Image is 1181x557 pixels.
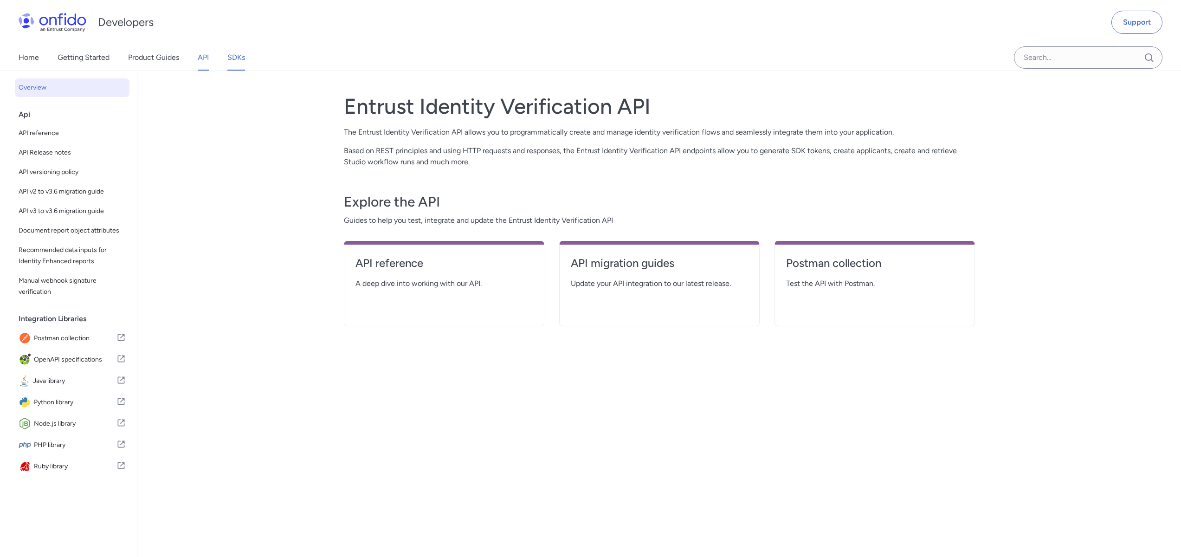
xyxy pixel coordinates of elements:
span: A deep dive into working with our API. [355,278,533,289]
img: Onfido Logo [19,13,86,32]
span: Manual webhook signature verification [19,275,126,298]
img: IconPHP library [19,439,34,452]
a: IconPHP libraryPHP library [15,435,129,455]
span: Update your API integration to our latest release. [571,278,748,289]
a: IconRuby libraryRuby library [15,456,129,477]
span: Python library [34,396,116,409]
h3: Explore the API [344,193,975,211]
a: Home [19,45,39,71]
a: IconPostman collectionPostman collection [15,328,129,349]
a: Overview [15,78,129,97]
a: API v3 to v3.6 migration guide [15,202,129,220]
a: Recommended data inputs for Identity Enhanced reports [15,241,129,271]
a: Manual webhook signature verification [15,272,129,301]
span: API versioning policy [19,167,126,178]
span: Postman collection [34,332,116,345]
input: Onfido search input field [1014,46,1162,69]
a: SDKs [227,45,245,71]
span: Overview [19,82,126,93]
span: OpenAPI specifications [34,353,116,366]
a: Postman collection [786,256,963,278]
a: API reference [355,256,533,278]
h1: Developers [98,15,154,30]
img: IconNode.js library [19,417,34,430]
h1: Entrust Identity Verification API [344,93,975,119]
a: IconPython libraryPython library [15,392,129,413]
a: API v2 to v3.6 migration guide [15,182,129,201]
span: PHP library [34,439,116,452]
span: Guides to help you test, integrate and update the Entrust Identity Verification API [344,215,975,226]
span: API Release notes [19,147,126,158]
span: Ruby library [34,460,116,473]
a: API reference [15,124,129,142]
p: Based on REST principles and using HTTP requests and responses, the Entrust Identity Verification... [344,145,975,168]
span: Document report object attributes [19,225,126,236]
img: IconRuby library [19,460,34,473]
span: API reference [19,128,126,139]
h4: API reference [355,256,533,271]
img: IconPython library [19,396,34,409]
img: IconOpenAPI specifications [19,353,34,366]
a: API [198,45,209,71]
h4: API migration guides [571,256,748,271]
div: Integration Libraries [19,310,133,328]
a: IconNode.js libraryNode.js library [15,414,129,434]
span: Test the API with Postman. [786,278,963,289]
span: API v3 to v3.6 migration guide [19,206,126,217]
span: Node.js library [34,417,116,430]
a: Product Guides [128,45,179,71]
span: Java library [33,375,116,388]
a: Getting Started [58,45,110,71]
a: API Release notes [15,143,129,162]
span: Recommended data inputs for Identity Enhanced reports [19,245,126,267]
img: IconPostman collection [19,332,34,345]
a: Support [1111,11,1162,34]
p: The Entrust Identity Verification API allows you to programmatically create and manage identity v... [344,127,975,138]
a: API versioning policy [15,163,129,181]
img: IconJava library [19,375,33,388]
span: API v2 to v3.6 migration guide [19,186,126,197]
div: Api [19,105,133,124]
a: IconOpenAPI specificationsOpenAPI specifications [15,350,129,370]
a: API migration guides [571,256,748,278]
a: Document report object attributes [15,221,129,240]
a: IconJava libraryJava library [15,371,129,391]
h4: Postman collection [786,256,963,271]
